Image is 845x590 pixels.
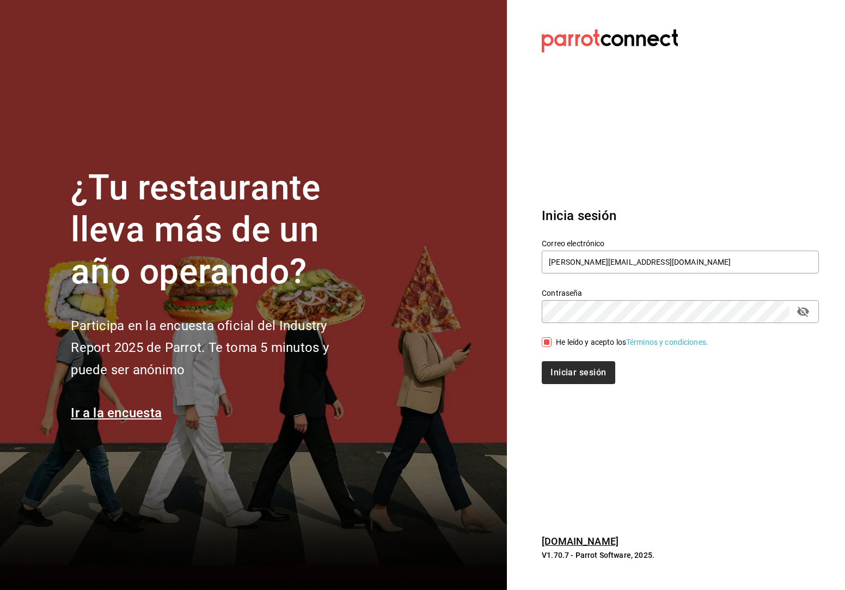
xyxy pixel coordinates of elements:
div: He leído y acepto los [556,337,708,348]
h2: Participa en la encuesta oficial del Industry Report 2025 de Parrot. Te toma 5 minutos y puede se... [71,315,365,381]
a: Ir a la encuesta [71,405,162,421]
a: [DOMAIN_NAME] [542,536,619,547]
h1: ¿Tu restaurante lleva más de un año operando? [71,167,365,293]
label: Contraseña [542,289,819,297]
button: passwordField [794,302,812,321]
p: V1.70.7 - Parrot Software, 2025. [542,550,819,561]
label: Correo electrónico [542,240,819,247]
h3: Inicia sesión [542,206,819,226]
input: Ingresa tu correo electrónico [542,251,819,273]
button: Iniciar sesión [542,361,615,384]
a: Términos y condiciones. [626,338,708,346]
